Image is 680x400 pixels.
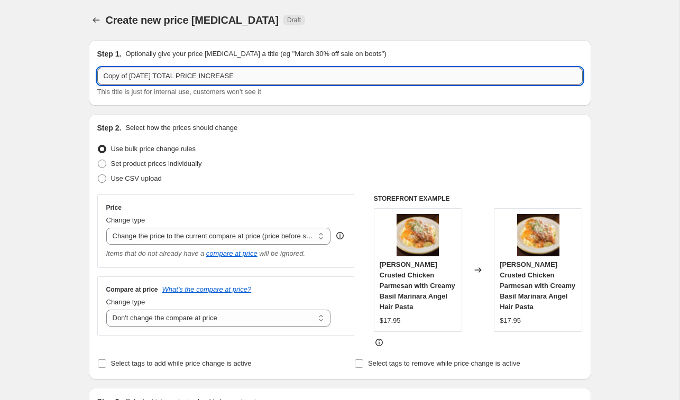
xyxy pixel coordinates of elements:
[89,13,104,27] button: Price change jobs
[111,174,162,182] span: Use CSV upload
[259,249,305,257] i: will be ignored.
[111,359,252,367] span: Select tags to add while price change is active
[500,315,521,326] div: $17.95
[206,249,258,257] button: compare at price
[125,49,386,59] p: Optionally give your price [MEDICAL_DATA] a title (eg "March 30% off sale on boots")
[111,160,202,168] span: Set product prices individually
[397,214,439,256] img: Chicken-Parmesan-2_80x.jpg
[162,285,252,293] button: What's the compare at price?
[380,261,455,311] span: [PERSON_NAME] Crusted Chicken Parmesan with Creamy Basil Marinara Angel Hair Pasta
[97,88,261,96] span: This title is just for internal use, customers won't see it
[97,49,122,59] h2: Step 1.
[106,298,145,306] span: Change type
[517,214,559,256] img: Chicken-Parmesan-2_80x.jpg
[374,194,583,203] h6: STOREFRONT EXAMPLE
[368,359,520,367] span: Select tags to remove while price change is active
[97,123,122,133] h2: Step 2.
[106,203,122,212] h3: Price
[106,249,205,257] i: Items that do not already have a
[287,16,301,24] span: Draft
[106,285,158,294] h3: Compare at price
[111,145,196,153] span: Use bulk price change rules
[106,14,279,26] span: Create new price [MEDICAL_DATA]
[335,230,345,241] div: help
[97,68,583,85] input: 30% off holiday sale
[380,315,401,326] div: $17.95
[106,216,145,224] span: Change type
[125,123,237,133] p: Select how the prices should change
[500,261,575,311] span: [PERSON_NAME] Crusted Chicken Parmesan with Creamy Basil Marinara Angel Hair Pasta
